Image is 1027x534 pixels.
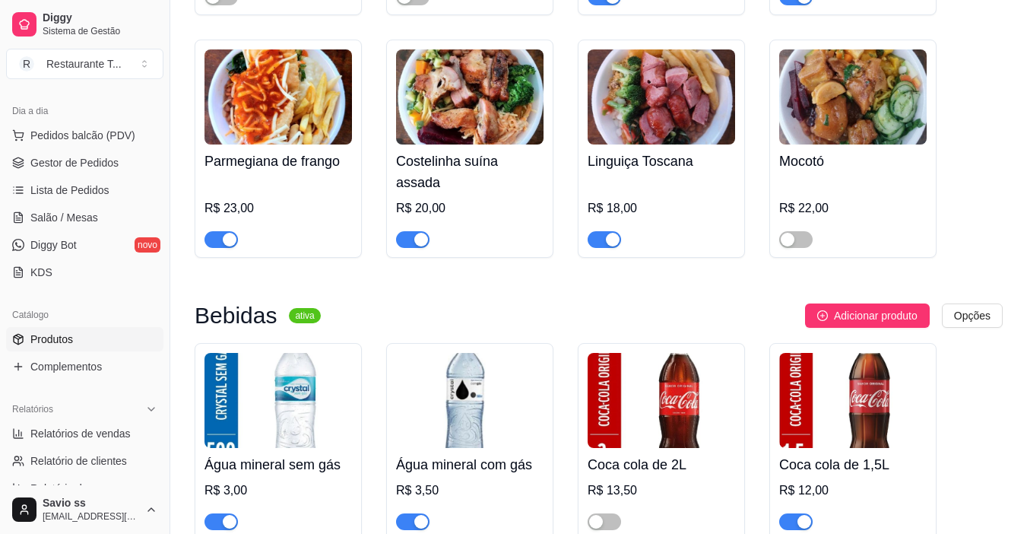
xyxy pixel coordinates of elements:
span: [EMAIL_ADDRESS][DOMAIN_NAME] [43,510,139,523]
span: Relatório de mesas [30,481,122,496]
span: Opções [954,307,991,324]
a: Relatório de clientes [6,449,163,473]
a: Lista de Pedidos [6,178,163,202]
a: Produtos [6,327,163,351]
span: Relatórios [12,403,53,415]
a: Relatórios de vendas [6,421,163,446]
h4: Água mineral com gás [396,454,544,475]
h4: Parmegiana de frango [204,151,352,172]
div: R$ 13,50 [588,482,735,500]
a: Salão / Mesas [6,205,163,230]
img: product-image [588,353,735,448]
img: product-image [396,353,544,448]
a: Relatório de mesas [6,476,163,501]
div: Dia a dia [6,99,163,123]
img: product-image [779,353,927,448]
span: Savio ss [43,497,139,510]
span: Relatório de clientes [30,453,127,469]
span: Sistema de Gestão [43,25,157,37]
button: Adicionar produto [805,304,930,328]
div: R$ 18,00 [588,199,735,218]
button: Select a team [6,49,163,79]
span: plus-circle [817,310,828,321]
h4: Coca cola de 1,5L [779,454,927,475]
img: product-image [779,49,927,145]
span: Salão / Mesas [30,210,98,225]
a: Gestor de Pedidos [6,151,163,175]
div: R$ 3,00 [204,482,352,500]
div: R$ 3,50 [396,482,544,500]
span: Produtos [30,332,73,347]
span: R [19,56,34,72]
div: Catálogo [6,303,163,327]
button: Savio ss[EMAIL_ADDRESS][DOMAIN_NAME] [6,491,163,528]
h3: Bebidas [195,307,277,325]
h4: Água mineral sem gás [204,454,352,475]
div: R$ 12,00 [779,482,927,500]
a: Diggy Botnovo [6,233,163,257]
img: product-image [588,49,735,145]
a: KDS [6,260,163,284]
span: Pedidos balcão (PDV) [30,128,135,143]
a: DiggySistema de Gestão [6,6,163,43]
img: product-image [204,49,352,145]
h4: Mocotó [779,151,927,172]
h4: Coca cola de 2L [588,454,735,475]
img: product-image [396,49,544,145]
h4: Costelinha suína assada [396,151,544,193]
span: Diggy Bot [30,237,77,253]
div: R$ 20,00 [396,199,544,218]
div: R$ 23,00 [204,199,352,218]
span: Lista de Pedidos [30,183,109,198]
span: Adicionar produto [834,307,918,324]
span: Relatórios de vendas [30,426,131,441]
img: product-image [204,353,352,448]
button: Opções [942,304,1003,328]
sup: ativa [289,308,320,323]
span: Gestor de Pedidos [30,155,119,170]
span: Complementos [30,359,102,374]
a: Complementos [6,354,163,379]
div: Restaurante T ... [46,56,122,72]
div: R$ 22,00 [779,199,927,218]
button: Pedidos balcão (PDV) [6,123,163,148]
h4: Linguiça Toscana [588,151,735,172]
span: KDS [30,265,52,280]
span: Diggy [43,11,157,25]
